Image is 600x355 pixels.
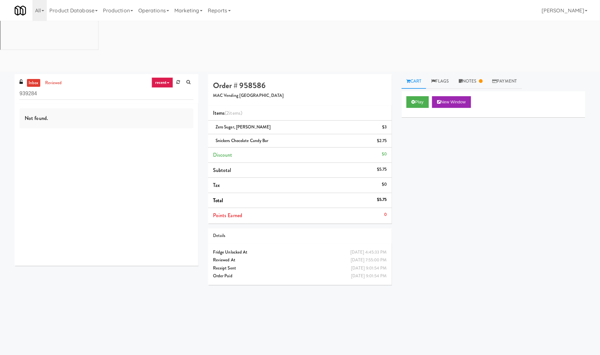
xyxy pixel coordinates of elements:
span: Tax [213,181,220,189]
a: recent [152,77,173,88]
span: Snickers Chocolate Candy Bar [216,138,269,144]
span: Discount [213,151,232,159]
div: Details [213,232,387,240]
div: Fridge Unlocked At [213,248,387,256]
div: $5.75 [377,165,387,174]
span: (2 ) [225,109,242,117]
h4: Order # 958586 [213,81,387,90]
div: $0 [382,150,387,158]
span: Items [213,109,242,117]
div: Receipt Sent [213,264,387,272]
span: Not found. [25,114,48,122]
div: $3 [382,123,387,131]
span: Points Earned [213,212,242,219]
div: [DATE] 4:45:33 PM [350,248,387,256]
a: inbox [27,79,40,87]
button: Play [406,96,429,108]
div: Order Paid [213,272,387,280]
a: Flags [426,74,454,89]
a: Cart [402,74,427,89]
div: 0 [384,211,387,219]
button: New Window [432,96,471,108]
span: Subtotal [213,166,231,174]
div: $2.75 [377,137,387,145]
div: $5.75 [377,196,387,204]
div: Reviewed At [213,256,387,264]
img: Micromart [15,5,26,16]
a: reviewed [44,79,64,87]
div: $0 [382,180,387,189]
h5: MAC Vending [GEOGRAPHIC_DATA] [213,93,387,98]
div: [DATE] 9:01:54 PM [351,264,387,272]
span: Zero Sugar, [PERSON_NAME] [216,124,271,130]
div: [DATE] 9:01:54 PM [351,272,387,280]
span: Total [213,197,223,204]
div: [DATE] 7:55:00 PM [351,256,387,264]
a: Notes [454,74,488,89]
input: Search vision orders [19,88,194,100]
ng-pluralize: items [229,109,241,117]
a: Payment [488,74,522,89]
